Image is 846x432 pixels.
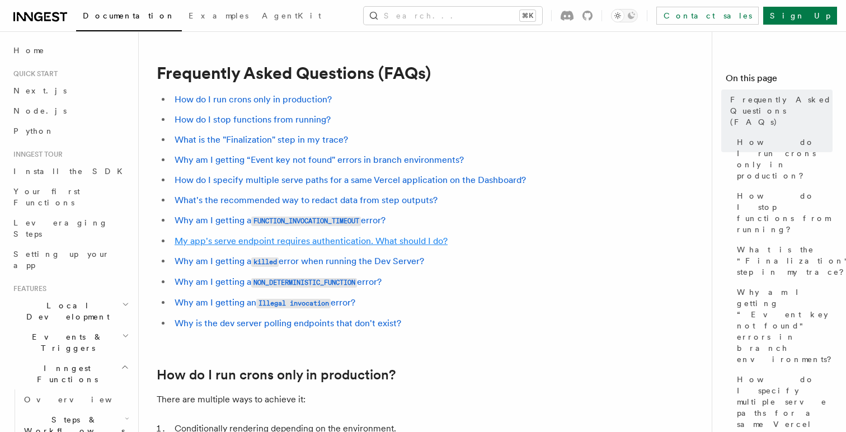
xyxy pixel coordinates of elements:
span: Python [13,126,54,135]
a: How do I specify multiple serve paths for a same Vercel application on the Dashboard? [175,175,526,185]
a: Home [9,40,131,60]
a: Why am I getting aFUNCTION_INVOCATION_TIMEOUTerror? [175,215,386,226]
a: Overview [20,389,131,410]
button: Inngest Functions [9,358,131,389]
button: Local Development [9,295,131,327]
a: My app's serve endpoint requires authentication. What should I do? [175,236,448,246]
span: Frequently Asked Questions (FAQs) [730,94,833,128]
span: Overview [24,395,139,404]
span: Node.js [13,106,67,115]
code: FUNCTION_INVOCATION_TIMEOUT [251,217,361,226]
button: Search...⌘K [364,7,542,25]
a: How do I run crons only in production? [175,94,332,105]
a: Your first Functions [9,181,131,213]
span: Your first Functions [13,187,80,207]
code: Illegal invocation [256,299,331,308]
span: Inngest Functions [9,363,121,385]
a: Install the SDK [9,161,131,181]
span: How do I stop functions from running? [737,190,833,235]
h4: On this page [726,72,833,90]
h1: Frequently Asked Questions (FAQs) [157,63,604,83]
button: Toggle dark mode [611,9,638,22]
a: Documentation [76,3,182,31]
span: Events & Triggers [9,331,122,354]
span: Quick start [9,69,58,78]
span: How do I run crons only in production? [737,137,833,181]
button: Events & Triggers [9,327,131,358]
a: What is the "Finalization" step in my trace? [732,240,833,282]
a: How do I run crons only in production? [732,132,833,186]
span: Inngest tour [9,150,63,159]
a: Frequently Asked Questions (FAQs) [726,90,833,132]
a: What's the recommended way to redact data from step outputs? [175,195,438,205]
span: Examples [189,11,248,20]
a: Sign Up [763,7,837,25]
span: Home [13,45,45,56]
a: What is the "Finalization" step in my trace? [175,134,348,145]
a: Why am I getting anIllegal invocationerror? [175,297,355,308]
span: Setting up your app [13,250,110,270]
a: Why am I getting “Event key not found" errors in branch environments? [175,154,464,165]
p: There are multiple ways to achieve it: [157,392,604,407]
a: Python [9,121,131,141]
kbd: ⌘K [520,10,535,21]
a: How do I stop functions from running? [732,186,833,240]
span: Local Development [9,300,122,322]
span: Documentation [83,11,175,20]
a: Next.js [9,81,131,101]
span: Install the SDK [13,167,129,176]
span: Features [9,284,46,293]
a: Examples [182,3,255,30]
a: Why am I getting akillederror when running the Dev Server? [175,256,424,266]
code: killed [251,257,279,267]
a: AgentKit [255,3,328,30]
a: Leveraging Steps [9,213,131,244]
a: Why is the dev server polling endpoints that don't exist? [175,318,401,328]
code: NON_DETERMINISTIC_FUNCTION [251,278,357,288]
span: AgentKit [262,11,321,20]
span: Why am I getting “Event key not found" errors in branch environments? [737,287,839,365]
a: Node.js [9,101,131,121]
a: Why am I getting aNON_DETERMINISTIC_FUNCTIONerror? [175,276,382,287]
a: How do I run crons only in production? [157,367,396,383]
span: Leveraging Steps [13,218,108,238]
a: How do I stop functions from running? [175,114,331,125]
span: Next.js [13,86,67,95]
a: Why am I getting “Event key not found" errors in branch environments? [732,282,833,369]
a: Setting up your app [9,244,131,275]
a: Contact sales [656,7,759,25]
